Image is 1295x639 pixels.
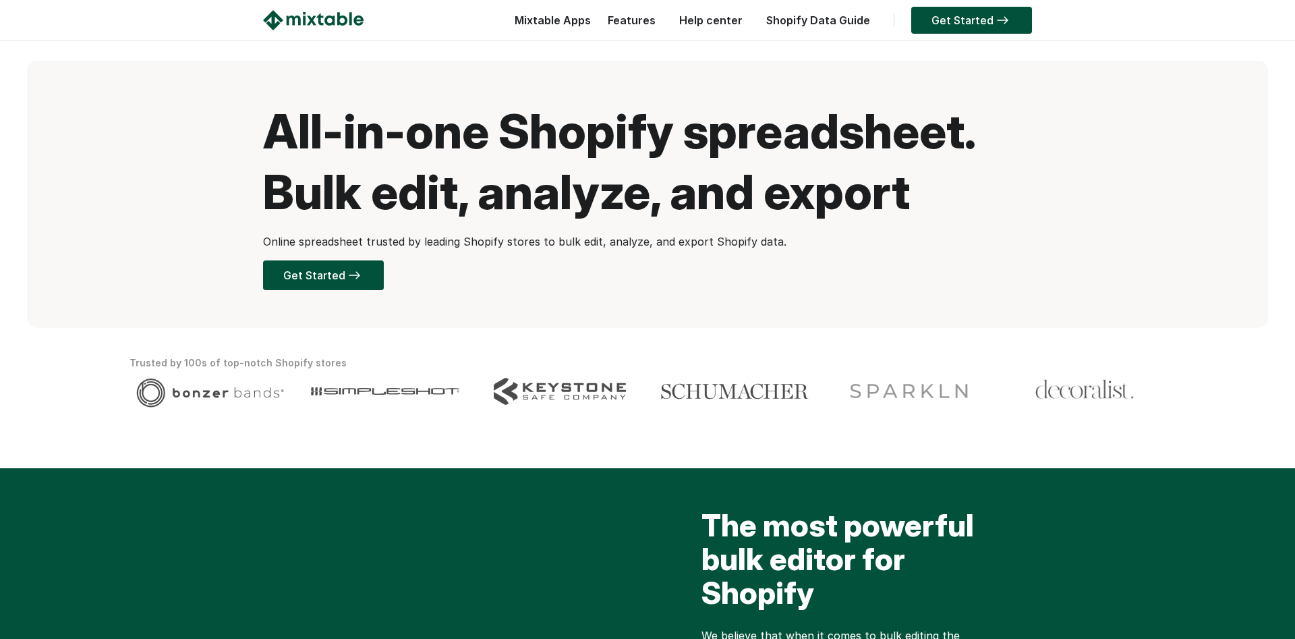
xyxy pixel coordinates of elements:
[263,10,364,30] img: Mixtable logo
[844,378,975,405] img: Client logo
[129,355,1165,371] div: Trusted by 100s of top-notch Shopify stores
[672,13,749,27] a: Help center
[263,101,1032,223] h1: All-in-one Shopify spreadsheet. Bulk edit, analyze, and export
[661,378,809,405] img: Client logo
[701,509,1005,617] h2: The most powerful bulk editor for Shopify
[494,378,626,405] img: Client logo
[263,260,384,290] a: Get Started
[911,7,1032,34] a: Get Started
[994,16,1012,24] img: arrow-right.svg
[1035,378,1134,401] img: Client logo
[759,13,877,27] a: Shopify Data Guide
[508,10,591,37] div: Mixtable Apps
[263,233,1032,250] p: Online spreadsheet trusted by leading Shopify stores to bulk edit, analyze, and export Shopify data.
[345,271,364,279] img: arrow-right.svg
[311,378,459,405] img: Client logo
[136,378,284,408] img: Client logo
[601,13,662,27] a: Features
